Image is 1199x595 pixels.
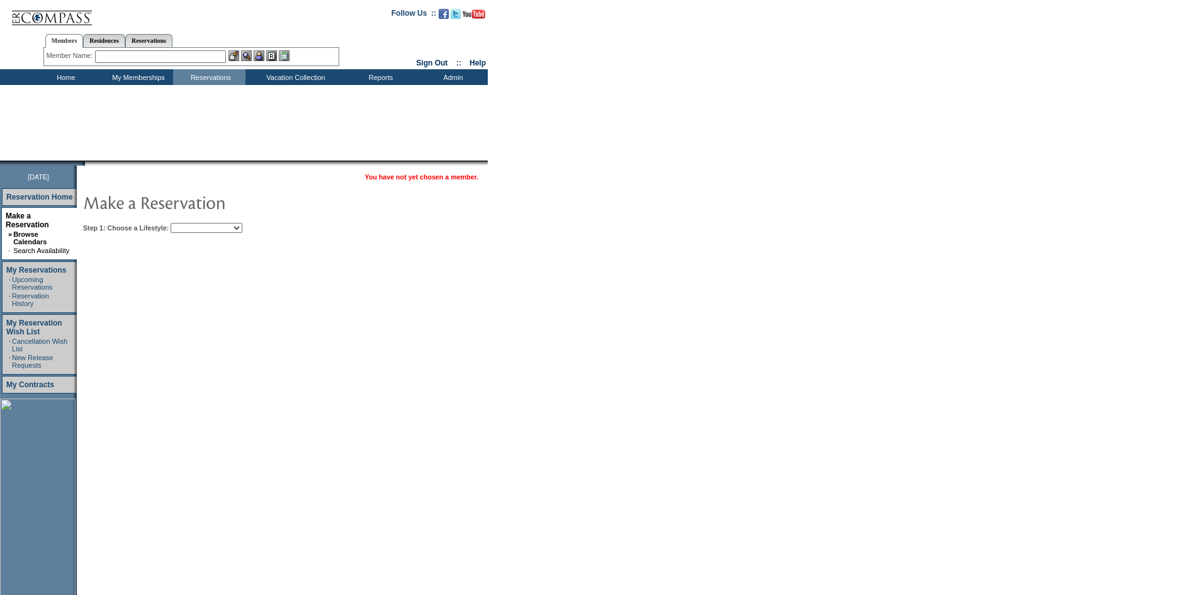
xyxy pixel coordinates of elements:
[415,69,488,85] td: Admin
[451,9,461,19] img: Follow us on Twitter
[9,337,11,353] td: ·
[279,50,290,61] img: b_calculator.gif
[6,266,66,275] a: My Reservations
[9,354,11,369] td: ·
[470,59,486,67] a: Help
[83,224,169,232] b: Step 1: Choose a Lifestyle:
[12,354,53,369] a: New Release Requests
[101,69,173,85] td: My Memberships
[365,173,478,181] span: You have not yet chosen a member.
[85,161,86,166] img: blank.gif
[463,9,485,19] img: Subscribe to our YouTube Channel
[451,13,461,20] a: Follow us on Twitter
[45,34,84,48] a: Members
[391,8,436,23] td: Follow Us ::
[81,161,85,166] img: promoShadowLeftCorner.gif
[6,319,62,336] a: My Reservation Wish List
[254,50,264,61] img: Impersonate
[439,9,449,19] img: Become our fan on Facebook
[125,34,172,47] a: Reservations
[245,69,343,85] td: Vacation Collection
[12,337,67,353] a: Cancellation Wish List
[28,173,49,181] span: [DATE]
[12,276,52,291] a: Upcoming Reservations
[9,292,11,307] td: ·
[9,276,11,291] td: ·
[8,230,12,238] b: »
[439,13,449,20] a: Become our fan on Facebook
[241,50,252,61] img: View
[83,190,335,215] img: pgTtlMakeReservation.gif
[456,59,461,67] span: ::
[266,50,277,61] img: Reservations
[416,59,448,67] a: Sign Out
[13,247,69,254] a: Search Availability
[12,292,49,307] a: Reservation History
[173,69,245,85] td: Reservations
[28,69,101,85] td: Home
[343,69,415,85] td: Reports
[6,193,72,201] a: Reservation Home
[6,380,54,389] a: My Contracts
[47,50,95,61] div: Member Name:
[228,50,239,61] img: b_edit.gif
[463,13,485,20] a: Subscribe to our YouTube Channel
[13,230,47,246] a: Browse Calendars
[83,34,125,47] a: Residences
[6,212,49,229] a: Make a Reservation
[8,247,12,254] td: ·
